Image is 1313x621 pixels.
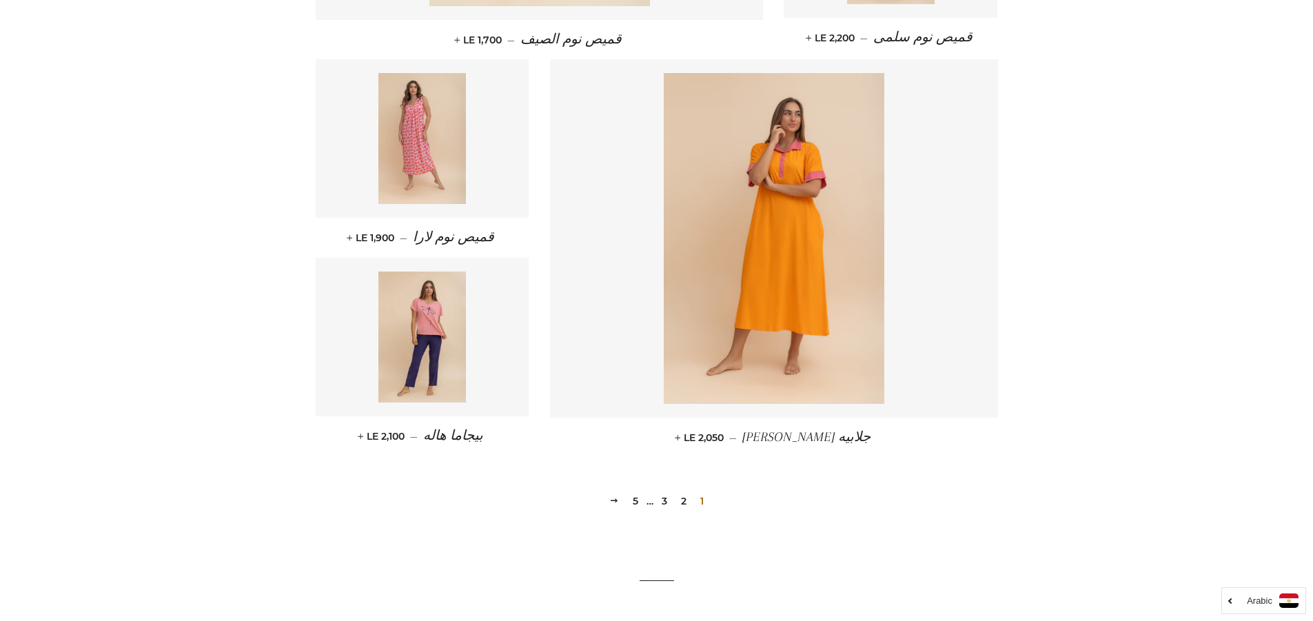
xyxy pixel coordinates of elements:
span: قميص نوم سلمى [873,30,973,45]
a: قميص نوم الصيف — LE 1,700 [316,20,764,59]
span: — [507,34,515,46]
span: … [647,496,653,506]
a: 3 [656,491,673,511]
span: — [860,32,868,44]
span: LE 2,100 [360,430,405,442]
a: 5 [627,491,644,511]
span: LE 2,050 [678,431,724,444]
span: قميص نوم لارا [413,230,494,245]
span: جلابيه [PERSON_NAME] [742,429,871,445]
span: LE 1,700 [457,34,502,46]
a: قميص نوم لارا — LE 1,900 [316,218,529,257]
span: LE 2,200 [808,32,855,44]
a: Arabic [1229,593,1299,608]
a: جلابيه [PERSON_NAME] — LE 2,050 [550,418,998,457]
a: بيجاما هاله — LE 2,100 [316,416,529,456]
i: Arabic [1247,596,1272,605]
span: — [410,430,418,442]
span: قميص نوم الصيف [520,32,622,47]
a: 2 [675,491,692,511]
span: — [729,431,737,444]
a: قميص نوم سلمى — LE 2,200 [784,18,997,57]
span: بيجاما هاله [423,428,483,443]
span: LE 1,900 [349,232,394,244]
span: — [400,232,407,244]
span: 1 [695,491,709,511]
